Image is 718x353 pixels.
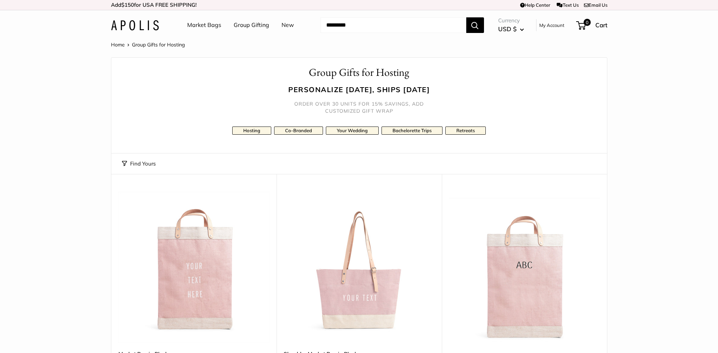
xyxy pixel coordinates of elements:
[595,21,607,29] span: Cart
[118,192,269,343] a: description_Our first Blush Market BagMarket Bag in Blush
[118,192,269,343] img: description_Our first Blush Market Bag
[449,192,600,343] img: Market Bag in Blush with Shadow Monogram
[284,192,435,343] img: Shoulder Market Bag in Blush
[445,127,486,135] a: Retreats
[232,127,271,135] a: Hosting
[288,100,430,114] h5: Order over 30 units for 15% savings, add customized gift wrap
[449,192,600,343] a: Market Bag in Blush with Shadow MonogramMarket Bag in Blush with Shadow Monogram
[111,40,185,49] nav: Breadcrumb
[122,84,596,95] h3: Personalize [DATE], ships [DATE]
[122,159,156,169] button: Find Yours
[584,2,607,8] a: Email Us
[284,192,435,343] a: Shoulder Market Bag in BlushShoulder Market Bag in Blush
[382,127,443,135] a: Bachelorette Trips
[132,41,185,48] span: Group Gifts for Hosting
[498,16,524,26] span: Currency
[557,2,578,8] a: Text Us
[326,127,379,135] a: Your Wedding
[274,127,323,135] a: Co-Branded
[121,1,134,8] span: $150
[466,17,484,33] button: Search
[583,19,590,26] span: 0
[539,21,564,29] a: My Account
[498,25,517,33] span: USD $
[520,2,550,8] a: Help Center
[111,41,125,48] a: Home
[234,20,269,30] a: Group Gifting
[122,65,596,80] h1: Group Gifts for Hosting
[282,20,294,30] a: New
[187,20,221,30] a: Market Bags
[321,17,466,33] input: Search...
[577,19,607,31] a: 0 Cart
[498,23,524,35] button: USD $
[111,20,159,30] img: Apolis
